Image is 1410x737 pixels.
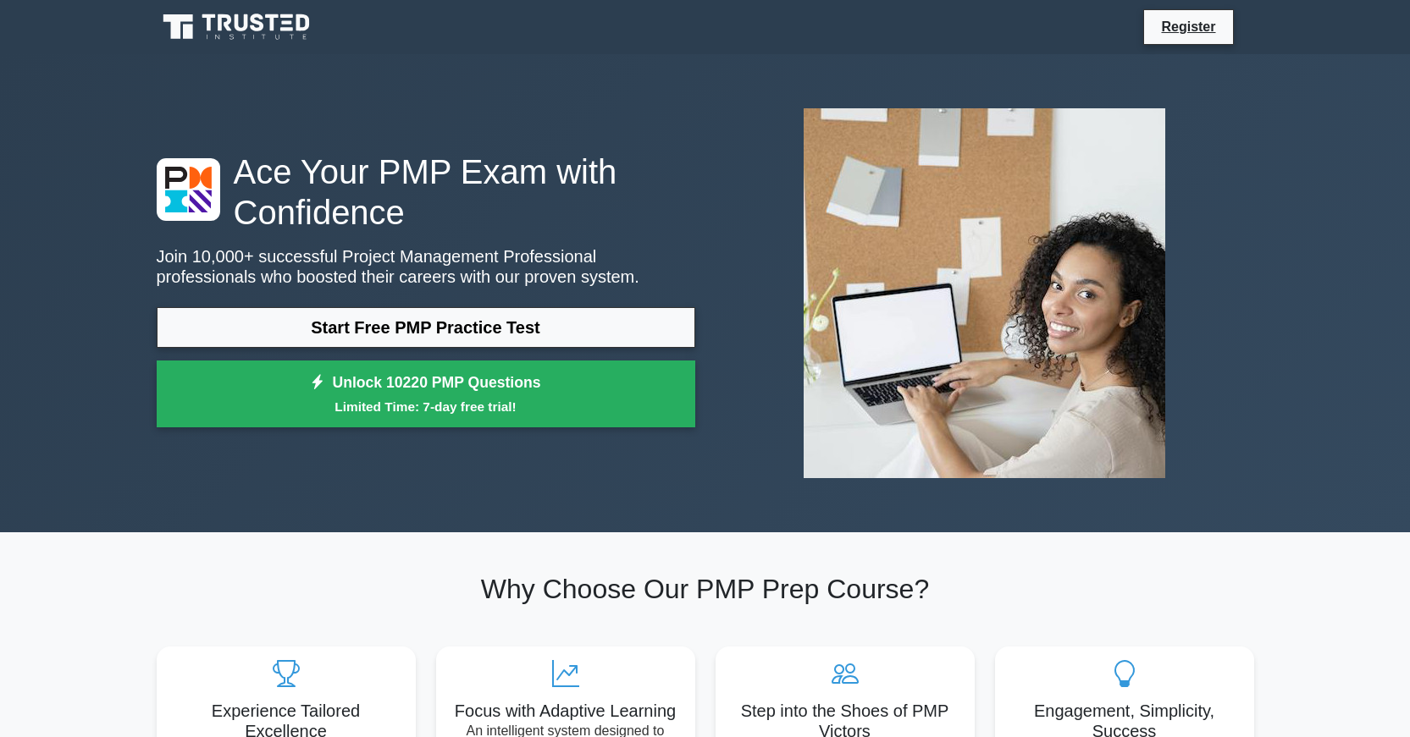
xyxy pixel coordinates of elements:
a: Unlock 10220 PMP QuestionsLimited Time: 7-day free trial! [157,360,695,428]
h2: Why Choose Our PMP Prep Course? [157,573,1254,605]
a: Register [1151,16,1225,37]
h5: Focus with Adaptive Learning [450,701,682,721]
small: Limited Time: 7-day free trial! [178,397,674,416]
p: Join 10,000+ successful Project Management Professional professionals who boosted their careers w... [157,246,695,287]
h1: Ace Your PMP Exam with Confidence [157,151,695,233]
a: Start Free PMP Practice Test [157,307,695,348]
